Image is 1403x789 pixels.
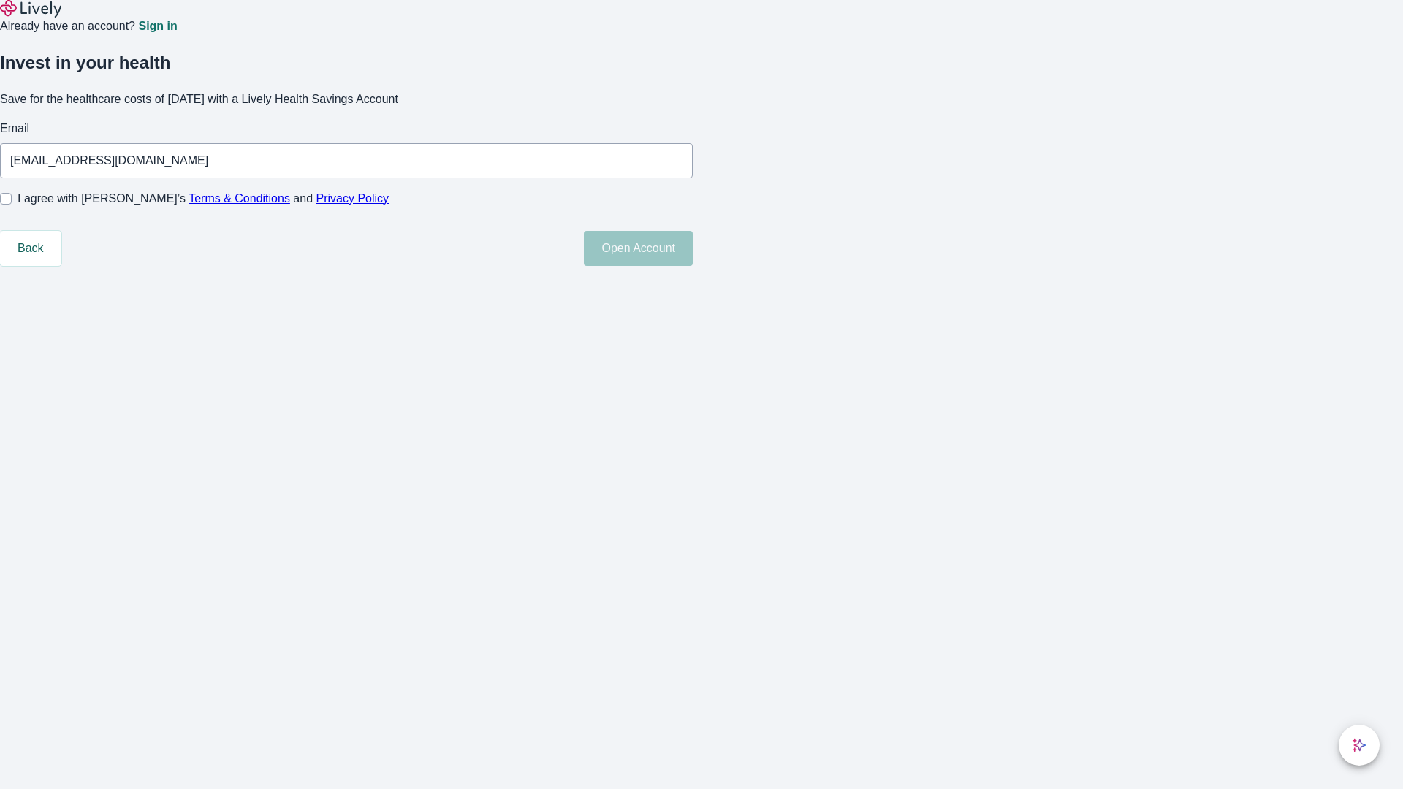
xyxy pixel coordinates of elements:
a: Privacy Policy [316,192,389,205]
button: chat [1339,725,1380,766]
svg: Lively AI Assistant [1352,738,1366,752]
a: Terms & Conditions [189,192,290,205]
a: Sign in [138,20,177,32]
span: I agree with [PERSON_NAME]’s and [18,190,389,207]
